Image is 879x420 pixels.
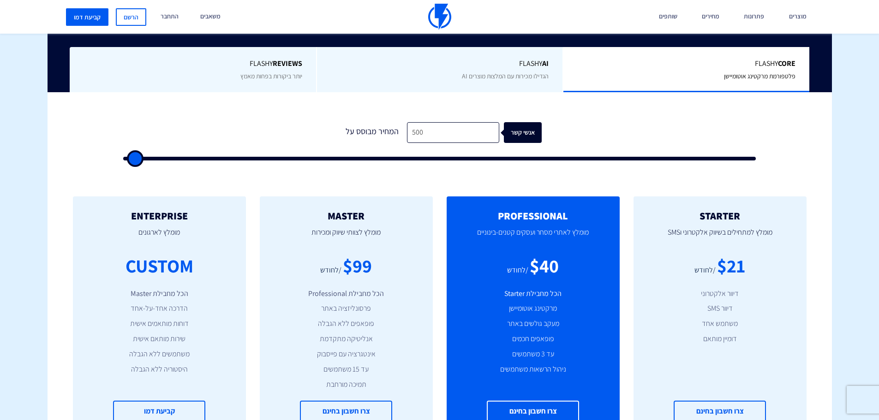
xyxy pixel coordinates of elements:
span: Flashy [331,59,549,69]
a: הרשם [116,8,146,26]
div: $40 [530,253,559,279]
b: AI [542,59,549,68]
li: הדרכה אחד-על-אחד [87,303,232,314]
li: שירות מותאם אישית [87,334,232,344]
li: אנליטיקה מתקדמת [274,334,419,344]
li: משתמשים ללא הגבלה [87,349,232,360]
h2: ENTERPRISE [87,210,232,221]
p: מומלץ לארגונים [87,221,232,253]
div: $21 [717,253,745,279]
p: מומלץ לאתרי מסחר ועסקים קטנים-בינוניים [460,221,606,253]
span: הגדילו מכירות עם המלצות מוצרים AI [462,72,549,80]
li: דיוור אלקטרוני [647,289,793,299]
div: /לחודש [320,265,341,276]
div: $99 [343,253,372,279]
h2: STARTER [647,210,793,221]
li: פופאפים ללא הגבלה [274,319,419,329]
p: מומלץ למתחילים בשיווק אלקטרוני וSMS [647,221,793,253]
li: הכל מחבילת Starter [460,289,606,299]
div: CUSTOM [126,253,193,279]
li: דיוור SMS [647,303,793,314]
li: דוחות מותאמים אישית [87,319,232,329]
div: /לחודש [507,265,528,276]
b: REVIEWS [273,59,302,68]
li: פרסונליזציה באתר [274,303,419,314]
li: מעקב גולשים באתר [460,319,606,329]
h2: MASTER [274,210,419,221]
div: אנשי קשר [509,122,547,143]
li: אינטגרציה עם פייסבוק [274,349,419,360]
li: הכל מחבילת Master [87,289,232,299]
li: תמיכה מורחבת [274,379,419,390]
div: /לחודש [694,265,716,276]
li: משתמש אחד [647,319,793,329]
span: Flashy [577,59,795,69]
p: מומלץ לצוותי שיווק ומכירות [274,221,419,253]
li: עד 3 משתמשים [460,349,606,360]
h2: PROFESSIONAL [460,210,606,221]
li: היסטוריה ללא הגבלה [87,364,232,375]
b: Core [778,59,795,68]
span: Flashy [84,59,302,69]
span: יותר ביקורות בפחות מאמץ [240,72,302,80]
li: ניהול הרשאות משתמשים [460,364,606,375]
div: המחיר מבוסס על [338,122,407,143]
li: דומיין מותאם [647,334,793,344]
span: פלטפורמת מרקטינג אוטומיישן [724,72,795,80]
a: קביעת דמו [66,8,108,26]
li: פופאפים חכמים [460,334,606,344]
li: מרקטינג אוטומיישן [460,303,606,314]
li: עד 15 משתמשים [274,364,419,375]
li: הכל מחבילת Professional [274,289,419,299]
